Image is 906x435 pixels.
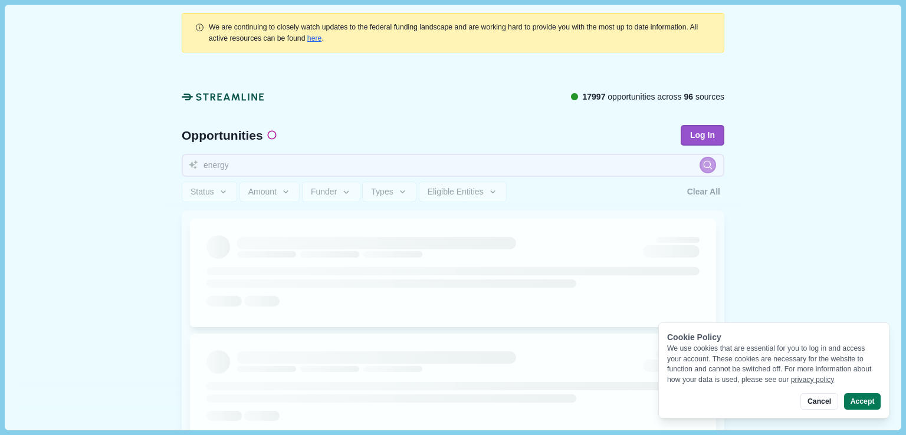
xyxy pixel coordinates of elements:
[302,182,360,202] button: Funder
[667,344,881,385] div: We use cookies that are essential for you to log in and access your account. These cookies are ne...
[791,375,835,384] a: privacy policy
[844,393,881,410] button: Accept
[182,154,724,177] input: Search for funding
[248,187,277,197] span: Amount
[582,92,605,101] span: 17997
[239,182,300,202] button: Amount
[362,182,416,202] button: Types
[191,187,214,197] span: Status
[428,187,484,197] span: Eligible Entities
[667,332,721,342] span: Cookie Policy
[681,125,724,146] button: Log In
[307,34,322,42] a: here
[683,182,724,202] button: Clear All
[800,393,838,410] button: Cancel
[182,129,263,141] span: Opportunities
[419,182,507,202] button: Eligible Entities
[209,23,698,42] span: We are continuing to closely watch updates to the federal funding landscape and are working hard ...
[684,92,694,101] span: 96
[182,182,237,202] button: Status
[371,187,393,197] span: Types
[582,91,724,103] span: opportunities across sources
[311,187,337,197] span: Funder
[209,22,711,44] div: .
